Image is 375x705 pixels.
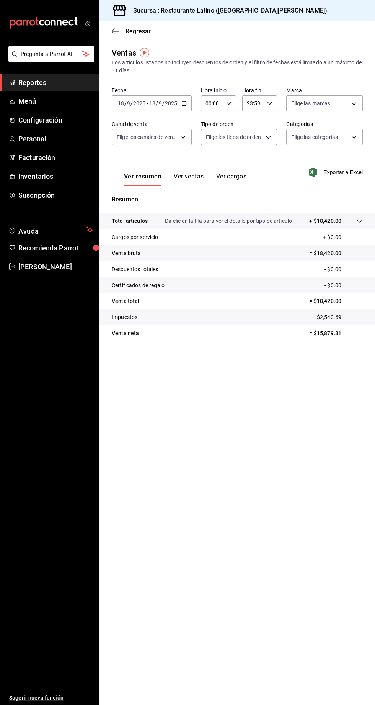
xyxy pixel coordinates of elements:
button: Ver ventas [174,173,204,186]
p: Da clic en la fila para ver el detalle por tipo de artículo [165,217,292,225]
span: Suscripción [18,190,93,200]
span: [PERSON_NAME] [18,262,93,272]
span: Sugerir nueva función [9,694,93,702]
div: navigation tabs [124,173,246,186]
span: - [147,100,148,106]
input: -- [117,100,124,106]
button: Regresar [112,28,151,35]
label: Fecha [112,88,192,93]
span: Regresar [126,28,151,35]
p: + $0.00 [323,233,363,241]
input: -- [158,100,162,106]
span: Pregunta a Parrot AI [21,50,82,58]
button: Pregunta a Parrot AI [8,46,94,62]
input: ---- [133,100,146,106]
p: Venta neta [112,329,139,337]
span: Personal [18,134,93,144]
button: Ver cargos [216,173,247,186]
p: Cargos por servicio [112,233,158,241]
p: = $18,420.00 [309,297,363,305]
p: Impuestos [112,313,137,321]
button: Exportar a Excel [310,168,363,177]
button: Ver resumen [124,173,161,186]
p: Venta bruta [112,249,141,257]
p: = $15,879.31 [309,329,363,337]
p: - $0.00 [324,281,363,290]
label: Tipo de orden [201,121,277,127]
p: Certificados de regalo [112,281,165,290]
p: Descuentos totales [112,265,158,273]
p: - $0.00 [324,265,363,273]
p: Venta total [112,297,139,305]
h3: Sucursal: Restaurante Latino ([GEOGRAPHIC_DATA][PERSON_NAME]) [127,6,327,15]
span: Configuración [18,115,93,125]
span: Recomienda Parrot [18,243,93,253]
span: Reportes [18,77,93,88]
button: open_drawer_menu [84,20,90,26]
span: / [130,100,133,106]
p: = $18,420.00 [309,249,363,257]
img: Tooltip marker [140,48,149,57]
label: Categorías [286,121,363,127]
input: ---- [165,100,178,106]
div: Los artículos listados no incluyen descuentos de orden y el filtro de fechas está limitado a un m... [112,59,363,75]
span: Elige los tipos de orden [206,133,261,141]
span: / [156,100,158,106]
p: - $2,540.69 [314,313,363,321]
span: Menú [18,96,93,106]
p: Resumen [112,195,363,204]
span: / [124,100,127,106]
span: Elige los canales de venta [117,133,178,141]
span: Ayuda [18,225,83,234]
p: Total artículos [112,217,148,225]
p: + $18,420.00 [309,217,341,225]
span: Inventarios [18,171,93,182]
input: -- [127,100,130,106]
div: Ventas [112,47,136,59]
input: -- [149,100,156,106]
span: Facturación [18,152,93,163]
span: Elige las categorías [291,133,338,141]
span: Elige las marcas [291,100,330,107]
label: Hora inicio [201,88,236,93]
a: Pregunta a Parrot AI [5,56,94,64]
label: Hora fin [242,88,277,93]
span: / [162,100,165,106]
label: Canal de venta [112,121,192,127]
label: Marca [286,88,363,93]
